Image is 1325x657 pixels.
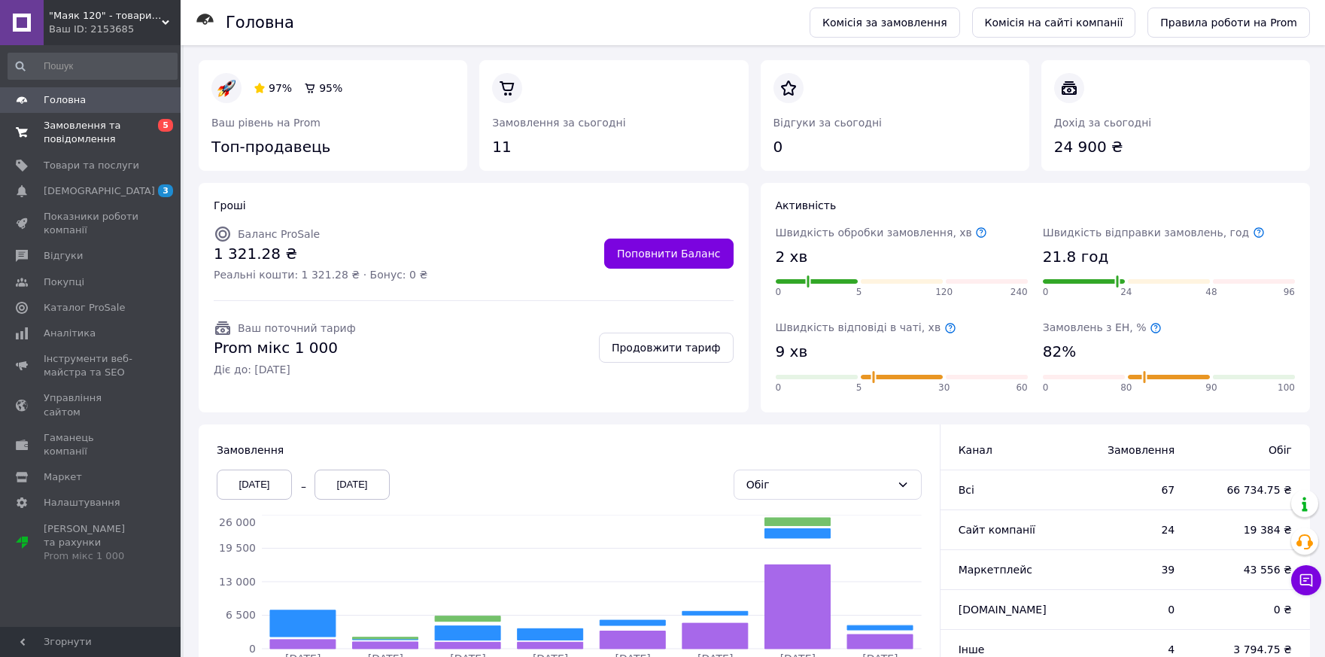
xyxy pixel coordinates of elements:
[1147,8,1310,38] a: Правила роботи на Prom
[1081,602,1175,617] span: 0
[1043,382,1049,394] span: 0
[776,321,956,333] span: Швидкість відповіді в чаті, хв
[44,496,120,509] span: Налаштування
[1081,482,1175,497] span: 67
[1205,522,1292,537] span: 19 384 ₴
[1205,642,1292,657] span: 3 794.75 ₴
[1081,562,1175,577] span: 39
[1278,382,1295,394] span: 100
[1205,382,1217,394] span: 90
[219,542,256,554] tspan: 19 500
[44,470,82,484] span: Маркет
[1081,443,1175,458] span: Замовлення
[776,199,837,211] span: Активність
[44,249,83,263] span: Відгуки
[269,82,292,94] span: 97%
[44,549,139,563] div: Prom мікс 1 000
[214,199,246,211] span: Гроші
[214,267,427,282] span: Реальні кошти: 1 321.28 ₴ · Бонус: 0 ₴
[1205,602,1292,617] span: 0 ₴
[959,604,1047,616] span: [DOMAIN_NAME]
[1205,286,1217,299] span: 48
[238,322,356,334] span: Ваш поточний тариф
[158,119,173,132] span: 5
[214,243,427,265] span: 1 321.28 ₴
[44,119,139,146] span: Замовлення та повідомлення
[1205,482,1292,497] span: 66 734.75 ₴
[1043,341,1076,363] span: 82%
[49,9,162,23] span: "Маяк 120" - товари для дому
[599,333,734,363] a: Продовжити тариф
[856,382,862,394] span: 5
[44,210,139,237] span: Показники роботи компанії
[1043,286,1049,299] span: 0
[1081,522,1175,537] span: 24
[776,246,808,268] span: 2 хв
[44,431,139,458] span: Гаманець компанії
[1120,286,1132,299] span: 24
[44,275,84,289] span: Покупці
[8,53,178,80] input: Пошук
[44,391,139,418] span: Управління сайтом
[219,516,256,528] tspan: 26 000
[935,286,953,299] span: 120
[746,476,891,493] div: Обіг
[44,159,139,172] span: Товари та послуги
[776,341,808,363] span: 9 хв
[226,14,294,32] h1: Головна
[238,228,320,240] span: Баланс ProSale
[158,184,173,197] span: 3
[1043,321,1162,333] span: Замовлень з ЕН, %
[972,8,1136,38] a: Комісія на сайті компанії
[214,337,356,359] span: Prom мікс 1 000
[776,286,782,299] span: 0
[1043,227,1265,239] span: Швидкість відправки замовлень, год
[1043,246,1108,268] span: 21.8 год
[1284,286,1295,299] span: 96
[44,184,155,198] span: [DEMOGRAPHIC_DATA]
[959,484,974,496] span: Всi
[219,576,256,588] tspan: 13 000
[214,362,356,377] span: Діє до: [DATE]
[938,382,950,394] span: 30
[776,382,782,394] span: 0
[44,352,139,379] span: Інструменти веб-майстра та SEO
[1081,642,1175,657] span: 4
[604,239,734,269] a: Поповнити Баланс
[319,82,342,94] span: 95%
[1120,382,1132,394] span: 80
[1205,443,1292,458] span: Обіг
[1205,562,1292,577] span: 43 556 ₴
[226,609,256,621] tspan: 6 500
[810,8,960,38] a: Комісія за замовлення
[44,327,96,340] span: Аналітика
[49,23,181,36] div: Ваш ID: 2153685
[856,286,862,299] span: 5
[959,524,1035,536] span: Сайт компанії
[1016,382,1027,394] span: 60
[315,470,390,500] div: [DATE]
[776,227,988,239] span: Швидкість обробки замовлення, хв
[249,643,256,655] tspan: 0
[959,643,985,655] span: Інше
[1291,565,1321,595] button: Чат з покупцем
[217,470,292,500] div: [DATE]
[44,93,86,107] span: Головна
[217,444,284,456] span: Замовлення
[959,444,992,456] span: Канал
[44,522,139,564] span: [PERSON_NAME] та рахунки
[1010,286,1028,299] span: 240
[959,564,1032,576] span: Маркетплейс
[44,301,125,315] span: Каталог ProSale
